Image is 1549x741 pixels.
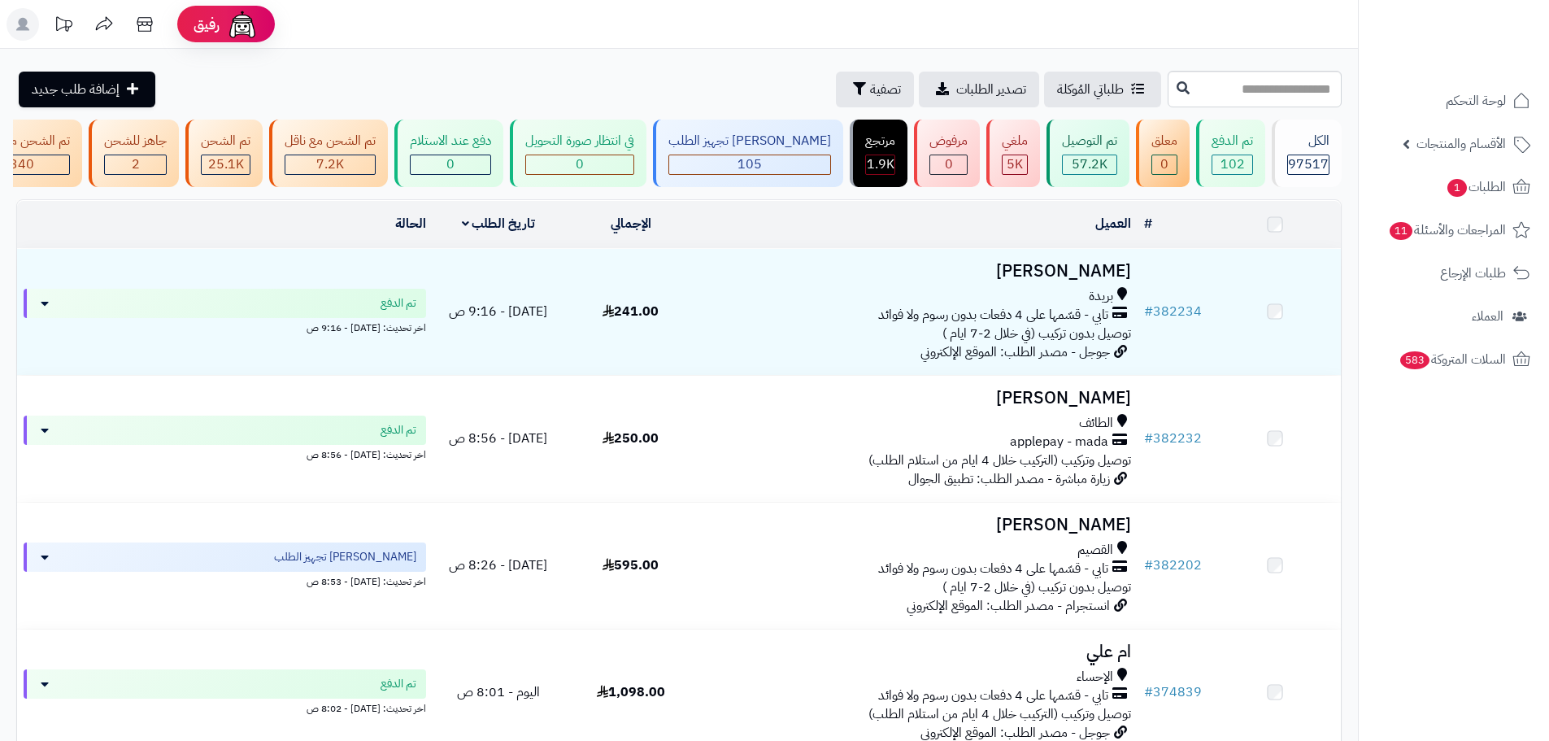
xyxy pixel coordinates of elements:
[226,8,259,41] img: ai-face.png
[1043,120,1133,187] a: تم التوصيل 57.2K
[1472,305,1503,328] span: العملاء
[266,120,391,187] a: تم الشحن مع ناقل 7.2K
[1002,132,1028,150] div: ملغي
[1077,668,1113,687] span: الإحساء
[104,132,167,150] div: جاهز للشحن
[381,295,416,312] span: تم الدفع
[1095,214,1131,233] a: العميل
[462,214,536,233] a: تاريخ الطلب
[1287,132,1329,150] div: الكل
[1151,132,1177,150] div: معلق
[1268,120,1345,187] a: الكل97517
[1416,133,1506,155] span: الأقسام والمنتجات
[1440,262,1506,285] span: طلبات الإرجاع
[1220,155,1245,174] span: 102
[1368,297,1539,336] a: العملاء
[983,120,1043,187] a: ملغي 5K
[285,132,376,150] div: تم الشحن مع ناقل
[1144,214,1152,233] a: #
[1438,31,1534,65] img: logo-2.png
[194,15,220,34] span: رفيق
[942,324,1131,343] span: توصيل بدون تركيب (في خلال 2-7 ايام )
[1212,155,1252,174] div: 102
[929,132,968,150] div: مرفوض
[603,302,659,321] span: 241.00
[316,155,344,174] span: 7.2K
[1144,682,1153,702] span: #
[1388,219,1506,242] span: المراجعات والأسئلة
[865,132,895,150] div: مرتجع
[930,155,967,174] div: 0
[703,262,1131,281] h3: [PERSON_NAME]
[868,704,1131,724] span: توصيل وتركيب (التركيب خلال 4 ايام من استلام الطلب)
[446,155,455,174] span: 0
[1007,155,1023,174] span: 5K
[391,120,507,187] a: دفع عند الاستلام 0
[410,132,491,150] div: دفع عند الاستلام
[24,699,426,716] div: اخر تحديث: [DATE] - 8:02 ص
[449,556,547,575] span: [DATE] - 8:26 ص
[202,155,250,174] div: 25115
[866,155,894,174] div: 1856
[919,72,1039,107] a: تصدير الطلبات
[836,72,914,107] button: تصفية
[182,120,266,187] a: تم الشحن 25.1K
[1079,414,1113,433] span: الطائف
[24,445,426,462] div: اخر تحديث: [DATE] - 8:56 ص
[846,120,911,187] a: مرتجع 1.9K
[381,676,416,692] span: تم الدفع
[1133,120,1193,187] a: معلق 0
[43,8,84,45] a: تحديثات المنصة
[611,214,651,233] a: الإجمالي
[24,572,426,589] div: اخر تحديث: [DATE] - 8:53 ص
[1144,302,1153,321] span: #
[411,155,490,174] div: 0
[1152,155,1177,174] div: 0
[1399,348,1506,371] span: السلات المتروكة
[870,80,901,99] span: تصفية
[1212,132,1253,150] div: تم الدفع
[1447,178,1467,197] span: 1
[1144,429,1153,448] span: #
[603,556,659,575] span: 595.00
[603,429,659,448] span: 250.00
[449,302,547,321] span: [DATE] - 9:16 ص
[1077,541,1113,560] span: القصيم
[669,155,830,174] div: 105
[703,516,1131,534] h3: [PERSON_NAME]
[525,132,634,150] div: في انتظار صورة التحويل
[868,451,1131,470] span: توصيل وتركيب (التركيب خلال 4 ايام من استلام الطلب)
[457,682,540,702] span: اليوم - 8:01 ص
[1193,120,1268,187] a: تم الدفع 102
[449,429,547,448] span: [DATE] - 8:56 ص
[668,132,831,150] div: [PERSON_NAME] تجهيز الطلب
[1044,72,1161,107] a: طلباتي المُوكلة
[703,389,1131,408] h3: [PERSON_NAME]
[19,72,155,107] a: إضافة طلب جديد
[85,120,182,187] a: جاهز للشحن 2
[878,560,1108,578] span: تابي - قسّمها على 4 دفعات بدون رسوم ولا فوائد
[1144,682,1202,702] a: #374839
[274,549,416,565] span: [PERSON_NAME] تجهيز الطلب
[911,120,983,187] a: مرفوض 0
[1144,302,1202,321] a: #382234
[1368,254,1539,293] a: طلبات الإرجاع
[1144,556,1202,575] a: #382202
[942,578,1131,597] span: توصيل بدون تركيب (في خلال 2-7 ايام )
[1072,155,1107,174] span: 57.2K
[1057,80,1124,99] span: طلباتي المُوكلة
[1399,351,1430,369] span: 583
[908,469,1110,489] span: زيارة مباشرة - مصدر الطلب: تطبيق الجوال
[1446,176,1506,198] span: الطلبات
[1063,155,1116,174] div: 57221
[32,80,120,99] span: إضافة طلب جديد
[381,422,416,438] span: تم الدفع
[920,342,1110,362] span: جوجل - مصدر الطلب: الموقع الإلكتروني
[1368,340,1539,379] a: السلات المتروكة583
[10,155,34,174] span: 340
[285,155,375,174] div: 7222
[738,155,762,174] span: 105
[1144,429,1202,448] a: #382232
[1144,556,1153,575] span: #
[956,80,1026,99] span: تصدير الطلبات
